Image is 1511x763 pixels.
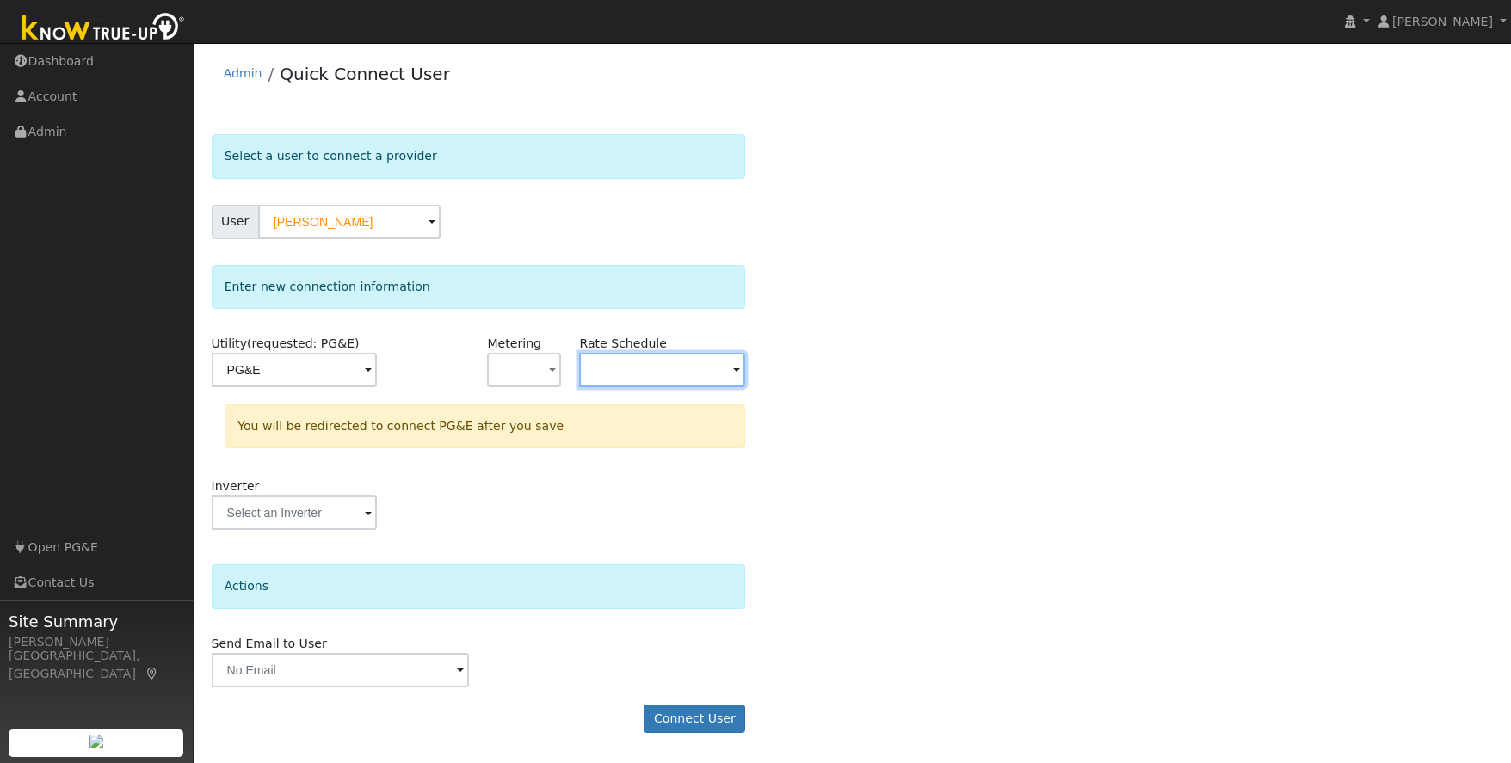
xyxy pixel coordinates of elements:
span: (requested: PG&E) [247,336,360,350]
input: No Email [212,653,470,687]
img: retrieve [89,735,103,748]
span: User [212,205,259,239]
input: Select a Utility [212,353,378,387]
label: Send Email to User [212,635,327,653]
input: Select an Inverter [212,495,378,530]
button: Connect User [644,705,745,734]
a: Admin [224,66,262,80]
span: Site Summary [9,610,184,633]
label: Inverter [212,477,260,495]
div: Enter new connection information [212,265,746,309]
label: Metering [487,335,541,353]
label: Rate Schedule [579,335,666,353]
img: Know True-Up [13,9,194,48]
input: Select a User [258,205,441,239]
div: Actions [212,564,746,608]
span: [PERSON_NAME] [1392,15,1493,28]
div: You will be redirected to connect PG&E after you save [225,404,745,448]
a: Map [145,667,160,680]
label: Utility [212,335,360,353]
a: Quick Connect User [280,64,450,84]
div: [GEOGRAPHIC_DATA], [GEOGRAPHIC_DATA] [9,647,184,683]
div: [PERSON_NAME] [9,633,184,651]
div: Select a user to connect a provider [212,134,746,178]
